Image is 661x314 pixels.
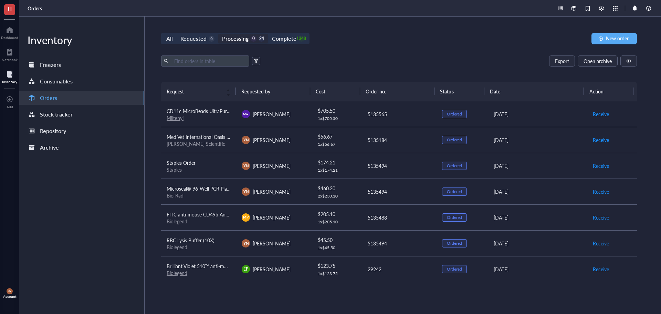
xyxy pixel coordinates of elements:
[40,77,73,86] div: Consumables
[318,210,356,218] div: $ 205.10
[222,34,249,43] div: Processing
[578,55,618,67] button: Open archive
[494,162,581,170] div: [DATE]
[167,263,285,270] span: Brilliant Violet 510™ anti-mouse CD117 (c-kit) Antibody
[2,69,17,84] a: Inventory
[549,55,575,67] button: Export
[447,241,462,246] div: Ordered
[19,58,144,72] a: Freezers
[360,82,435,101] th: Order no.
[161,33,309,44] div: segmented control
[447,111,462,117] div: Ordered
[318,142,356,147] div: 1 x $ 56.67
[593,265,609,273] span: Receive
[591,33,637,44] button: New order
[40,93,57,103] div: Orders
[447,189,462,194] div: Ordered
[243,266,248,272] span: EP
[253,162,291,169] span: [PERSON_NAME]
[447,266,462,272] div: Ordered
[253,214,291,221] span: [PERSON_NAME]
[592,109,609,120] button: Receive
[584,82,634,101] th: Action
[318,184,356,192] div: $ 460.20
[167,218,231,224] div: Biolegend
[318,133,356,140] div: $ 56.67
[310,82,360,101] th: Cost
[555,58,569,64] span: Export
[272,34,296,43] div: Complete
[2,58,18,62] div: Notebook
[494,188,581,195] div: [DATE]
[368,188,431,195] div: 5135494
[161,82,236,101] th: Request
[606,36,629,41] span: New order
[592,160,609,171] button: Receive
[8,290,11,293] span: YN
[19,108,144,121] a: Stock tracker
[368,136,431,144] div: 5135184
[361,127,437,153] td: 5135184
[2,47,18,62] a: Notebook
[167,192,231,199] div: Bio-Rad
[494,214,581,221] div: [DATE]
[19,74,144,88] a: Consumables
[243,163,249,169] span: YN
[361,230,437,256] td: 5135494
[592,264,609,275] button: Receive
[8,4,12,13] span: H
[368,240,431,247] div: 5135494
[167,185,312,192] span: Microseal® 96-Well PCR Plates, low profile, skirted, clear #MSP9601
[167,211,239,218] span: FITC anti-mouse CD49b Antibody
[167,133,376,140] span: Med Vet International Oasis PGA Suture, Size 4-0, with NFS-1 Needle, 12/Box, Veterinary Use Only
[166,34,173,43] div: All
[259,36,264,42] div: 24
[167,159,196,166] span: Staples Order
[318,193,356,199] div: 2 x $ 230.10
[243,112,249,116] span: MW
[494,110,581,118] div: [DATE]
[40,60,61,70] div: Freezers
[253,188,291,195] span: [PERSON_NAME]
[167,108,246,114] span: CD11c MicroBeads UltraPure, mouse
[243,189,249,194] span: YN
[368,110,431,118] div: 5135565
[40,143,59,152] div: Archive
[361,101,437,127] td: 5135565
[167,237,214,244] span: RBC Lysis Buffer (10X)
[167,141,231,147] div: [PERSON_NAME] Scientific
[253,240,291,247] span: [PERSON_NAME]
[447,137,462,143] div: Ordered
[447,215,462,220] div: Ordered
[253,266,291,273] span: [PERSON_NAME]
[253,111,291,118] span: [PERSON_NAME]
[243,215,249,220] span: MP
[434,82,484,101] th: Status
[7,105,13,109] div: Add
[494,136,581,144] div: [DATE]
[236,82,311,101] th: Requested by
[253,136,291,143] span: [PERSON_NAME]
[361,179,437,204] td: 5135494
[484,82,584,101] th: Date
[318,219,356,225] div: 1 x $ 205.10
[368,214,431,221] div: 5135488
[167,244,231,250] div: Biolegend
[243,240,249,246] span: YN
[167,88,222,95] span: Request
[592,134,609,145] button: Receive
[1,24,18,40] a: Dashboard
[167,270,187,276] a: Biolegend
[167,166,231,173] div: Staples
[243,137,249,143] span: YN
[592,238,609,249] button: Receive
[593,162,609,170] span: Receive
[593,110,609,118] span: Receive
[494,240,581,247] div: [DATE]
[19,33,144,47] div: Inventory
[361,153,437,179] td: 5135494
[318,168,356,173] div: 1 x $ 174.21
[318,262,356,270] div: $ 123.75
[1,36,18,40] div: Dashboard
[180,34,207,43] div: Requested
